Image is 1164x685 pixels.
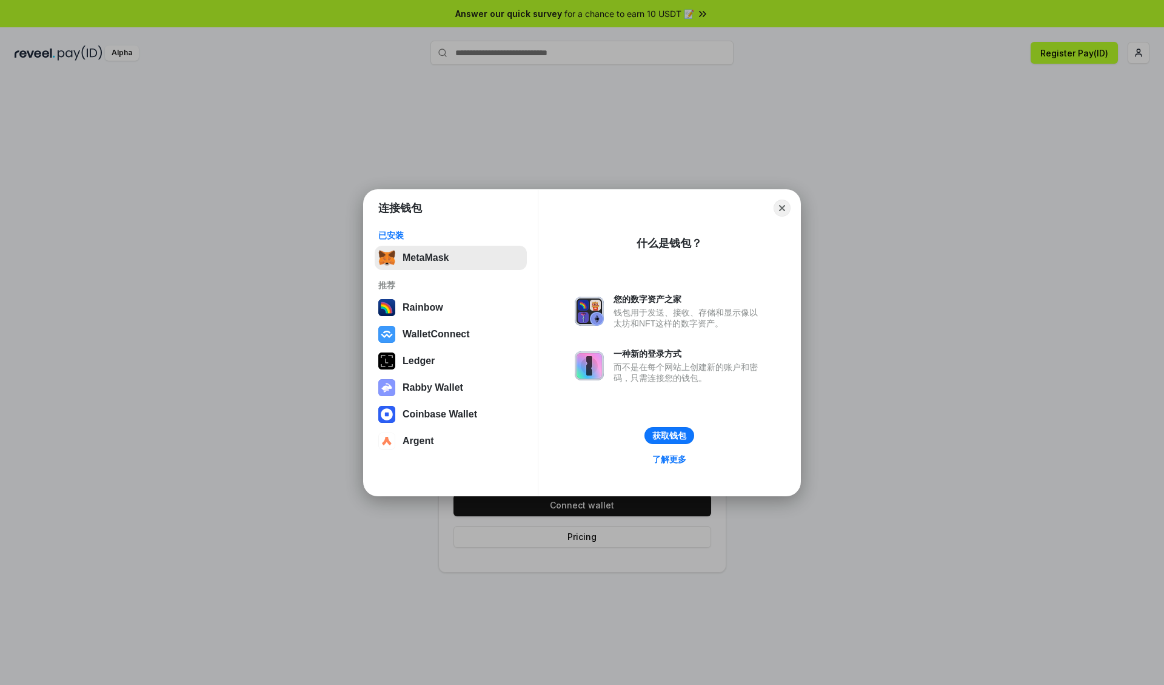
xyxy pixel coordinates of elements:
[403,252,449,263] div: MetaMask
[652,430,686,441] div: 获取钱包
[403,302,443,313] div: Rainbow
[575,351,604,380] img: svg+xml,%3Csvg%20xmlns%3D%22http%3A%2F%2Fwww.w3.org%2F2000%2Fsvg%22%20fill%3D%22none%22%20viewBox...
[614,294,764,305] div: 您的数字资产之家
[378,326,395,343] img: svg+xml,%3Csvg%20width%3D%2228%22%20height%3D%2228%22%20viewBox%3D%220%200%2028%2028%22%20fill%3D...
[378,230,523,241] div: 已安装
[375,295,527,320] button: Rainbow
[375,349,527,373] button: Ledger
[403,409,477,420] div: Coinbase Wallet
[378,353,395,369] img: svg+xml,%3Csvg%20xmlns%3D%22http%3A%2F%2Fwww.w3.org%2F2000%2Fsvg%22%20width%3D%2228%22%20height%3...
[637,236,702,251] div: 什么是钱包？
[614,362,764,383] div: 而不是在每个网站上创建新的账户和密码，只需连接您的钱包。
[774,200,791,217] button: Close
[378,433,395,450] img: svg+xml,%3Csvg%20width%3D%2228%22%20height%3D%2228%22%20viewBox%3D%220%200%2028%2028%22%20fill%3D...
[378,406,395,423] img: svg+xml,%3Csvg%20width%3D%2228%22%20height%3D%2228%22%20viewBox%3D%220%200%2028%2028%22%20fill%3D...
[614,307,764,329] div: 钱包用于发送、接收、存储和显示像以太坊和NFT这样的数字资产。
[403,329,470,340] div: WalletConnect
[575,297,604,326] img: svg+xml,%3Csvg%20xmlns%3D%22http%3A%2F%2Fwww.w3.org%2F2000%2Fsvg%22%20fill%3D%22none%22%20viewBox...
[378,280,523,291] div: 推荐
[614,348,764,359] div: 一种新的登录方式
[375,246,527,270] button: MetaMask
[378,249,395,266] img: svg+xml,%3Csvg%20fill%3D%22none%22%20height%3D%2233%22%20viewBox%3D%220%200%2035%2033%22%20width%...
[375,376,527,400] button: Rabby Wallet
[403,382,463,393] div: Rabby Wallet
[375,429,527,453] button: Argent
[403,436,434,447] div: Argent
[378,379,395,396] img: svg+xml,%3Csvg%20xmlns%3D%22http%3A%2F%2Fwww.w3.org%2F2000%2Fsvg%22%20fill%3D%22none%22%20viewBox...
[375,402,527,427] button: Coinbase Wallet
[375,322,527,346] button: WalletConnect
[645,451,694,467] a: 了解更多
[378,299,395,316] img: svg+xml,%3Csvg%20width%3D%22120%22%20height%3D%22120%22%20viewBox%3D%220%200%20120%20120%22%20fil...
[378,201,422,215] h1: 连接钱包
[403,356,435,366] div: Ledger
[644,427,694,444] button: 获取钱包
[652,454,686,465] div: 了解更多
